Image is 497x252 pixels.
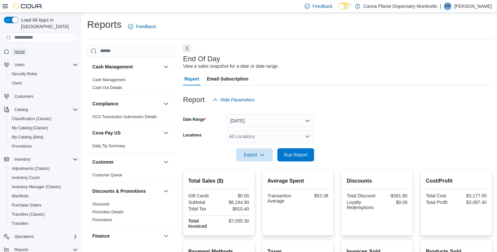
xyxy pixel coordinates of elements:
img: Cova [13,3,43,9]
span: My Catalog (Classic) [12,125,48,131]
button: Finance [92,233,161,239]
button: Users [12,61,27,69]
a: Home [12,48,28,56]
span: Hide Parameters [220,97,255,103]
h3: Discounts & Promotions [92,188,146,194]
button: Open list of options [305,134,310,139]
h3: Cash Management [92,63,133,70]
span: Users [12,61,78,69]
span: Export [240,148,269,161]
span: Inventory Count [12,175,40,180]
button: Operations [12,233,36,241]
h3: Customer [92,159,114,165]
button: Classification (Classic) [7,114,81,123]
div: Cova Pay US [87,142,175,153]
a: Promotions [92,218,112,222]
button: Discounts & Promotions [92,188,161,194]
button: Customer [162,158,170,166]
button: [DATE] [226,114,314,127]
button: Compliance [92,100,161,107]
a: Transfers [9,220,31,227]
div: $3,177.50 [457,193,487,198]
a: OCS Transaction Submission Details [92,115,157,119]
button: Manifests [7,191,81,201]
span: Inventory [14,157,30,162]
span: Home [12,47,78,56]
a: Feedback [125,20,158,33]
span: Transfers (Classic) [12,212,45,217]
span: Promotions [9,142,78,150]
button: Finance [162,232,170,240]
a: Inventory Manager (Classic) [9,183,64,191]
span: Inventory Manager (Classic) [12,184,61,189]
span: Report [184,72,199,85]
span: Security Roles [12,71,37,77]
button: Catalog [1,105,81,114]
a: Promotions [9,142,34,150]
span: Inventory [12,155,78,163]
button: Run Report [277,148,314,161]
span: Transfers (Classic) [9,210,78,218]
span: Adjustments (Classic) [9,165,78,172]
span: Transfers [12,221,28,226]
button: Transfers [7,219,81,228]
span: Operations [12,233,78,241]
div: Compliance [87,113,175,123]
span: My Catalog (Classic) [9,124,78,132]
h3: Report [183,96,205,104]
span: Catalog [12,106,78,114]
span: Transfers [9,220,78,227]
span: Cash Out Details [92,85,122,90]
button: My Catalog (Beta) [7,133,81,142]
a: Adjustments (Classic) [9,165,52,172]
a: Customers [12,93,36,100]
button: Transfers (Classic) [7,210,81,219]
span: Load All Apps in [GEOGRAPHIC_DATA] [18,17,78,30]
span: Customer Queue [92,172,122,178]
span: Feedback [312,3,332,9]
p: [PERSON_NAME] [454,2,492,10]
button: Cash Management [92,63,161,70]
div: $0.00 [378,200,407,205]
span: GL Account Totals [92,246,124,252]
span: Inventory Manager (Classic) [9,183,78,191]
button: Inventory [1,155,81,164]
a: Purchase Orders [9,201,44,209]
h2: Total Sales ($) [188,177,249,185]
a: Customer Queue [92,173,122,177]
a: Users [9,79,25,87]
a: Promotion Details [92,210,123,214]
span: Promotion Details [92,209,123,215]
div: Cash Management [87,76,175,94]
span: Cash Management [92,77,125,82]
button: Cova Pay US [92,130,161,136]
button: Promotions [7,142,81,151]
button: Cova Pay US [162,129,170,137]
button: Security Roles [7,69,81,79]
div: -$391.80 [378,193,407,198]
span: Purchase Orders [12,203,42,208]
button: Hide Parameters [210,93,257,106]
h3: Cova Pay US [92,130,120,136]
span: Run Report [284,152,307,158]
a: Daily Tip Summary [92,144,125,148]
span: Email Subscription [207,72,248,85]
button: Catalog [12,106,30,114]
button: Home [1,47,81,56]
a: Discounts [92,202,110,207]
h2: Cost/Profit [426,177,487,185]
button: Inventory [12,155,33,163]
div: Parth Patel [444,2,451,10]
div: Loyalty Redemptions [346,200,376,210]
div: $810.40 [220,206,249,211]
div: $7,055.30 [220,218,249,224]
button: Cash Management [162,63,170,71]
a: Classification (Classic) [9,115,54,123]
span: OCS Transaction Submission Details [92,114,157,119]
span: Customers [14,94,33,99]
span: Manifests [12,193,28,199]
div: $3,067.40 [457,200,487,205]
h2: Discounts [346,177,407,185]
